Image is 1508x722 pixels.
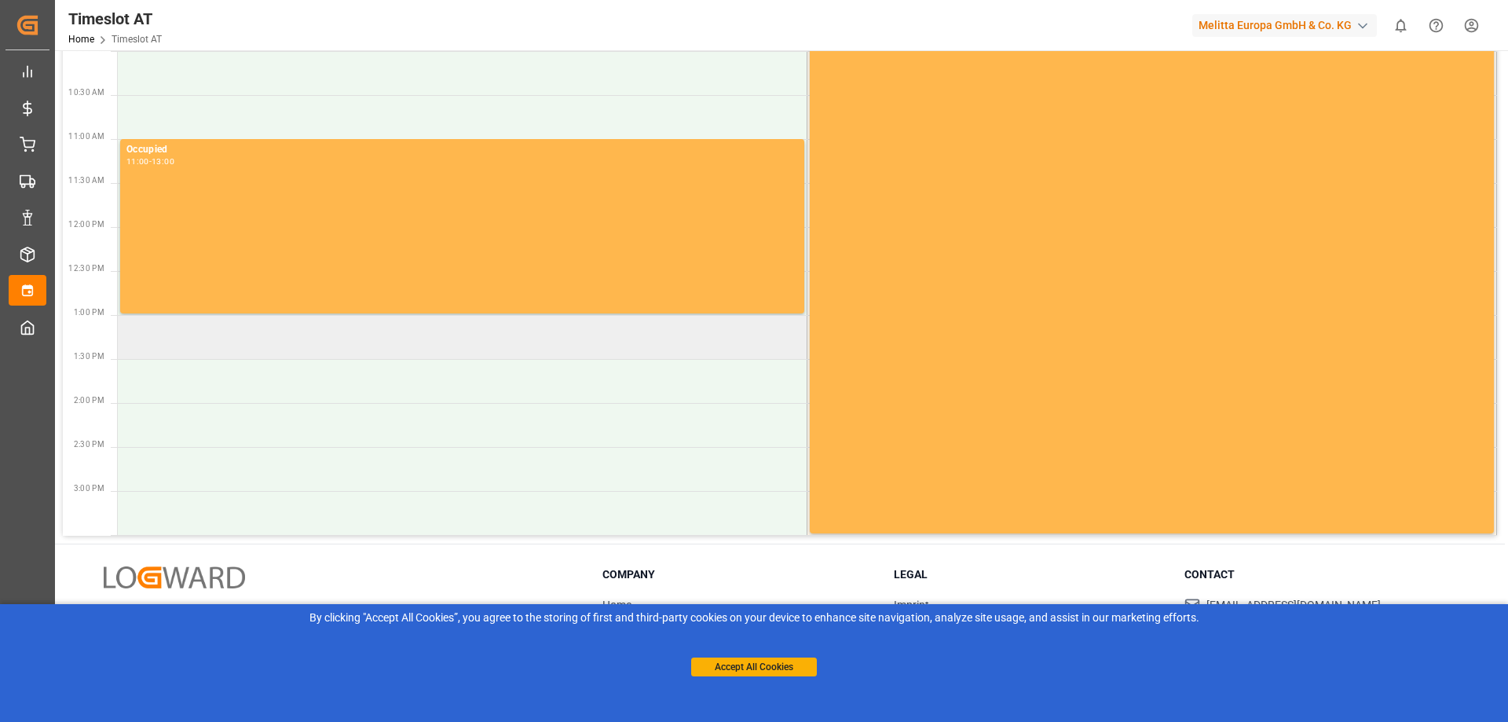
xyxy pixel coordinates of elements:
[602,566,874,583] h3: Company
[1192,14,1377,37] div: Melitta Europa GmbH & Co. KG
[602,599,631,611] a: Home
[68,34,94,45] a: Home
[126,158,149,165] div: 11:00
[74,396,104,405] span: 2:00 PM
[104,566,245,589] img: Logward Logo
[894,599,929,611] a: Imprint
[68,7,162,31] div: Timeslot AT
[74,352,104,361] span: 1:30 PM
[1206,597,1381,614] span: [EMAIL_ADDRESS][DOMAIN_NAME]
[152,158,174,165] div: 13:00
[68,132,104,141] span: 11:00 AM
[691,658,817,676] button: Accept All Cookies
[74,484,104,493] span: 3:00 PM
[68,88,104,97] span: 10:30 AM
[1192,10,1383,40] button: Melitta Europa GmbH & Co. KG
[1418,8,1454,43] button: Help Center
[1184,566,1456,583] h3: Contact
[68,176,104,185] span: 11:30 AM
[74,308,104,317] span: 1:00 PM
[68,220,104,229] span: 12:00 PM
[68,264,104,273] span: 12:30 PM
[104,603,563,617] p: © 2025 Logward. All rights reserved.
[149,158,152,165] div: -
[11,610,1497,626] div: By clicking "Accept All Cookies”, you agree to the storing of first and third-party cookies on yo...
[1383,8,1418,43] button: show 0 new notifications
[894,566,1166,583] h3: Legal
[74,440,104,449] span: 2:30 PM
[126,142,798,158] div: Occupied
